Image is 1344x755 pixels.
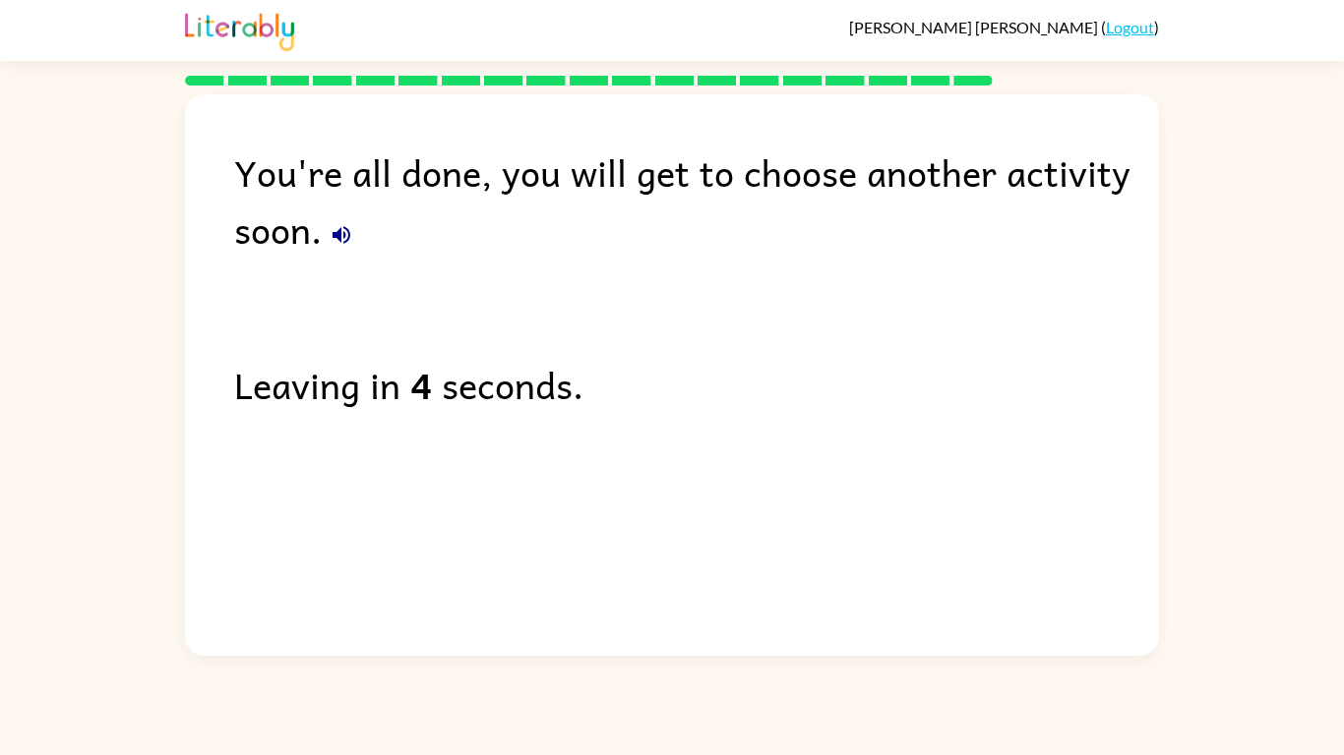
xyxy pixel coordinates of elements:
b: 4 [410,356,432,413]
div: Leaving in seconds. [234,356,1159,413]
div: ( ) [849,18,1159,36]
div: You're all done, you will get to choose another activity soon. [234,144,1159,258]
span: [PERSON_NAME] [PERSON_NAME] [849,18,1101,36]
a: Logout [1106,18,1154,36]
img: Literably [185,8,294,51]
